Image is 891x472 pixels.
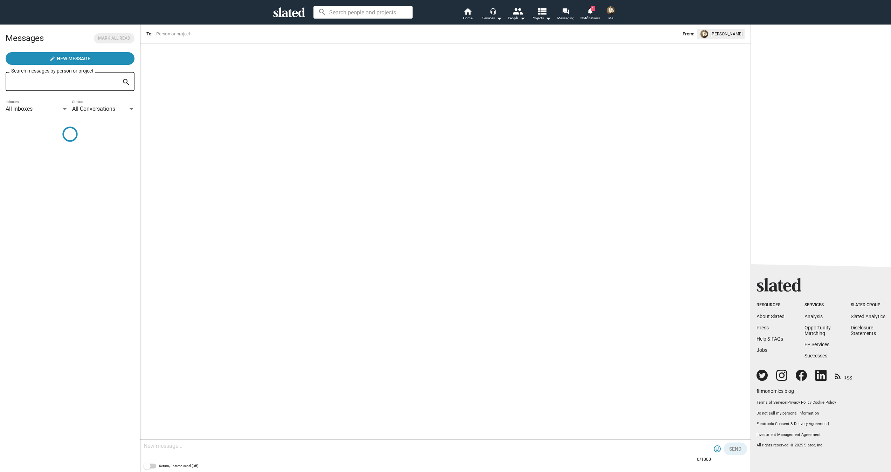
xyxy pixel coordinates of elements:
[835,370,852,381] a: RSS
[557,14,574,22] span: Messaging
[786,400,787,405] span: |
[757,325,769,330] a: Press
[159,462,198,470] span: Return/Enter to send (Off)
[804,325,831,336] a: OpportunityMatching
[757,400,786,405] a: Terms of Service
[757,382,794,395] a: filmonomics blog
[587,7,593,14] mat-icon: notifications
[72,105,115,112] span: All Conversations
[482,14,502,22] div: Services
[94,33,134,43] button: Mark all read
[57,52,90,65] span: New Message
[490,8,496,14] mat-icon: headset_mic
[580,14,600,22] span: Notifications
[757,336,783,342] a: Help & FAQs
[811,400,813,405] span: |
[813,400,836,405] a: Cookie Policy
[591,6,595,11] span: 1
[851,302,885,308] div: Slated Group
[146,31,152,36] span: To:
[757,443,885,448] p: All rights reserved. © 2025 Slated, Inc.
[757,411,885,416] button: Do not sell my personal information
[602,5,619,23] button: Andrew LillionMe
[757,432,885,438] a: Investment Management Agreement
[463,7,472,15] mat-icon: home
[787,400,811,405] a: Privacy Policy
[6,52,134,65] button: New Message
[757,422,828,426] a: Electronic Consent & Delivery Agreement
[50,56,55,61] mat-icon: create
[518,14,527,22] mat-icon: arrow_drop_down
[804,302,831,308] div: Services
[504,7,529,22] button: People
[480,7,504,22] button: Services
[495,14,503,22] mat-icon: arrow_drop_down
[313,6,413,19] input: Search people and projects
[537,6,547,16] mat-icon: view_list
[700,30,708,38] img: undefined
[512,6,523,16] mat-icon: people
[757,314,785,319] a: About Slated
[711,30,742,38] span: [PERSON_NAME]
[608,14,613,22] span: Me
[804,353,827,358] a: Successes
[122,77,130,88] mat-icon: search
[508,14,525,22] div: People
[757,388,765,394] span: film
[851,314,885,319] a: Slated Analytics
[553,7,578,22] a: Messaging
[98,35,130,42] span: Mark all read
[562,8,569,14] mat-icon: forum
[532,14,551,22] span: Projects
[804,314,823,319] a: Analysis
[683,30,694,38] span: From:
[544,14,552,22] mat-icon: arrow_drop_down
[851,325,876,336] a: DisclosureStatements
[757,302,785,308] div: Resources
[463,14,472,22] span: Home
[607,6,615,15] img: Andrew Lillion
[6,105,33,112] span: All Inboxes
[697,457,711,463] mat-hint: 0/1000
[155,30,436,37] input: Person or project
[578,7,602,22] a: 1Notifications
[455,7,480,22] a: Home
[804,342,829,347] a: EP Services
[729,443,741,455] span: Send
[757,347,767,353] a: Jobs
[6,30,44,47] h2: Messages
[529,7,553,22] button: Projects
[828,422,829,426] span: |
[713,445,721,453] mat-icon: tag_faces
[724,443,747,455] button: Send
